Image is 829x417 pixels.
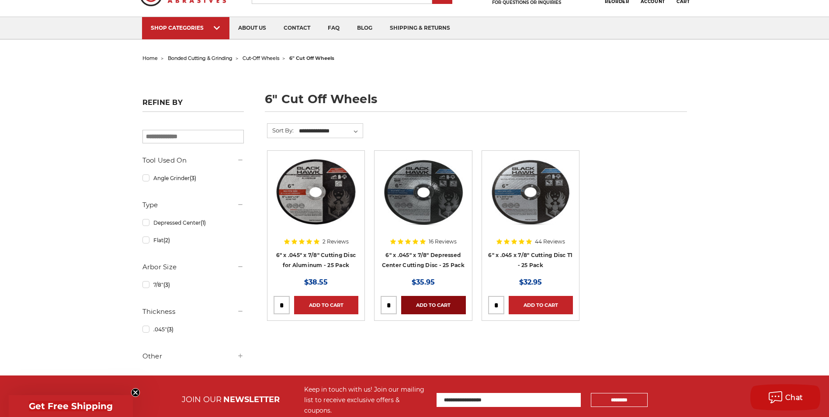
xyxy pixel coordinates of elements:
select: Sort By: [298,125,363,138]
a: Add to Cart [509,296,573,314]
a: shipping & returns [381,17,459,39]
span: $38.55 [304,278,328,286]
a: bonded cutting & grinding [168,55,232,61]
span: JOIN OUR [182,395,222,404]
h5: Type [142,200,244,210]
h5: Thickness [142,306,244,317]
button: Close teaser [131,388,140,397]
a: Angle Grinder [142,170,244,186]
h5: Refine by [142,98,244,112]
a: about us [229,17,275,39]
img: 6 inch cut off wheel for aluminum [274,157,358,227]
h5: Other [142,351,244,361]
a: faq [319,17,348,39]
a: Add to Cart [401,296,465,314]
div: Get Free ShippingClose teaser [9,395,133,417]
span: $32.95 [519,278,542,286]
a: cut-off wheels [243,55,279,61]
span: (3) [163,281,170,288]
div: Keep in touch with us! Join our mailing list to receive exclusive offers & coupons. [304,384,428,416]
a: 6" x .045" x 7/8" Depressed Center Type 27 Cut Off Wheel [381,157,465,269]
img: 6" x .045" x 7/8" Depressed Center Type 27 Cut Off Wheel [381,157,465,227]
span: 6" cut off wheels [289,55,334,61]
a: blog [348,17,381,39]
span: Chat [785,393,803,402]
span: (3) [167,326,173,333]
a: contact [275,17,319,39]
h1: 6" cut off wheels [265,93,687,112]
h5: Tool Used On [142,155,244,166]
a: Flat [142,233,244,248]
span: Get Free Shipping [29,401,113,411]
a: 6 inch cut off wheel for aluminum [274,157,358,269]
a: 7/8" [142,277,244,292]
button: Chat [750,384,820,410]
a: Add to Cart [294,296,358,314]
span: $35.95 [412,278,435,286]
a: Depressed Center [142,215,244,230]
span: NEWSLETTER [223,395,280,404]
a: .045" [142,322,244,337]
h5: Arbor Size [142,262,244,272]
span: (2) [163,237,170,243]
img: 6" x .045 x 7/8" Cutting Disc T1 [488,157,573,227]
span: (3) [190,175,196,181]
a: home [142,55,158,61]
label: Sort By: [267,124,294,137]
a: 6" x .045 x 7/8" Cutting Disc T1 [488,157,573,269]
div: SHOP CATEGORIES [151,24,221,31]
span: (1) [201,219,206,226]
